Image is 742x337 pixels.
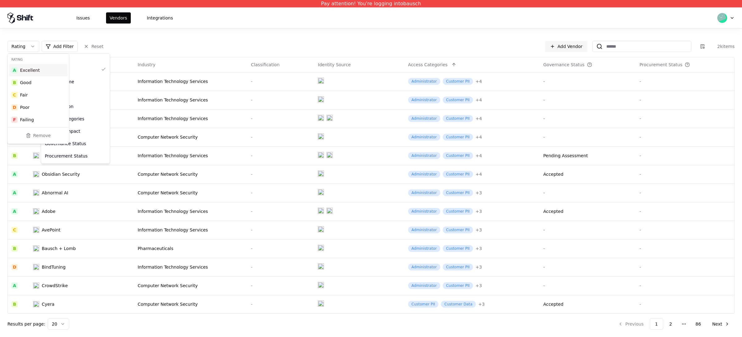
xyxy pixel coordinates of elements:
div: Computer Network Security [138,301,243,307]
img: Adobe [33,208,39,214]
div: Information Technology Services [138,208,243,214]
img: entra.microsoft.com [318,78,324,84]
div: - [639,245,731,252]
div: Good [20,80,32,86]
img: Bausch + Lomb [33,245,39,252]
div: - [251,153,311,159]
div: 2k items [710,43,735,50]
div: - [543,245,632,252]
div: Administrator [408,282,440,289]
div: C [11,92,18,98]
div: - [251,245,311,252]
div: B [11,245,18,252]
img: Microsoft [33,153,39,159]
div: C [11,227,18,233]
button: Integrations [143,12,177,24]
div: Information Technology Services [138,78,243,84]
div: - [543,115,632,122]
div: Information Technology Services [138,153,243,159]
div: Accepted [543,171,563,177]
div: Add Filter [41,53,110,164]
div: Customer Data [441,301,476,308]
div: A [11,67,18,73]
div: Accepted [543,301,563,307]
div: Failing [20,117,34,123]
div: Cyera [42,301,54,307]
div: - [251,78,311,84]
img: entra.microsoft.com [318,282,324,288]
div: Rating [11,43,25,50]
div: Identity Source [318,62,351,68]
div: A [11,190,18,196]
div: + 4 [475,78,482,84]
div: - [639,283,731,289]
img: entra.microsoft.com [318,189,324,195]
div: - [543,97,632,103]
p: Results per page: [7,321,45,327]
img: entra.microsoft.com [318,245,324,251]
div: Administrator [408,208,440,215]
div: Adobe [42,208,55,214]
img: microsoft365.com [326,208,333,214]
div: + 3 [475,208,482,214]
div: Classification [251,62,280,68]
div: - [639,153,731,159]
img: BindTuning [33,264,39,270]
div: Excellent [20,67,40,73]
div: - [639,134,731,140]
div: Information Technology Services [138,227,243,233]
div: - [251,208,311,214]
div: + 3 [478,301,485,307]
div: Customer PII [443,134,473,140]
button: 2 [664,318,677,330]
div: Pending Assessment [543,153,588,159]
div: - [251,171,311,177]
div: B [11,80,18,86]
div: Administrator [408,227,440,233]
img: entra.microsoft.com [318,171,324,177]
div: Computer Network Security [138,190,243,196]
div: + 4 [475,97,482,103]
button: Vendors [106,12,131,24]
div: Industry [42,88,109,100]
div: Customer PII [443,208,473,215]
div: - [251,283,311,289]
img: entra.microsoft.com [318,115,324,121]
div: Customer PII [443,282,473,289]
div: Administrator [408,134,440,140]
div: Business Impact [42,125,109,137]
div: Administrator [408,245,440,252]
img: CrowdStrike [33,283,39,289]
div: Information Technology Services [138,97,243,103]
div: - [543,283,632,289]
button: Next [707,318,735,330]
div: + 4 [475,134,482,140]
img: entra.microsoft.com [318,152,324,158]
div: - [251,301,311,307]
button: Issues [73,12,94,24]
div: Industry [138,62,156,68]
div: Customer PII [443,152,473,159]
img: entra.microsoft.com [318,96,324,102]
div: D [11,104,18,110]
div: BindTuning [42,264,66,270]
div: - [639,115,731,122]
div: + 4 [475,171,482,177]
div: - [251,190,311,196]
div: - [639,97,731,103]
div: Customer PII [443,264,473,270]
div: - [639,78,731,84]
div: Procurement Status [639,62,682,68]
div: + 3 [475,227,482,233]
div: Information Technology Services [138,264,243,270]
img: entra.microsoft.com [318,208,324,214]
div: Customer PII [443,227,473,233]
div: Information Technology Services [138,115,243,122]
div: + 4 [475,115,482,122]
img: entra.microsoft.com [318,133,324,140]
button: 86 [691,318,706,330]
div: Filters [42,55,109,63]
div: Customer PII [443,189,473,196]
div: AvePoint [42,227,60,233]
button: Add Filter [42,41,78,52]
